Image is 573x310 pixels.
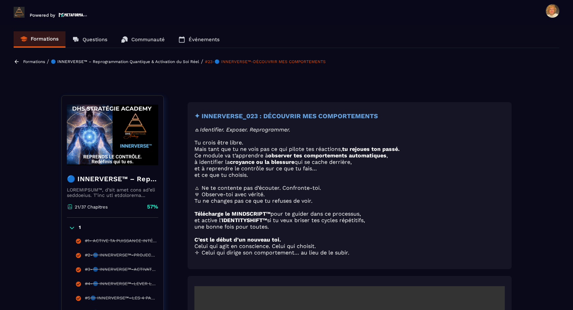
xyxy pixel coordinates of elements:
img: logo-branding [14,7,25,18]
strong: C’est le début d’un nouveau toi. [194,236,281,243]
p: à identifier la qui se cache derrière, [194,159,505,165]
strong: tu rejoues ton passé. [342,146,400,152]
a: 🔵 INNERVERSE™ – Reprogrammation Quantique & Activation du Soi Réel [51,59,199,64]
p: LOREMIPSUM™, d’sit amet cons ad’eli seddoeius. T’inc utl etdolorema aliquaeni ad minimveniamqui n... [67,187,158,198]
a: Événements [172,31,226,48]
a: Formations [14,31,65,48]
span: / [201,58,203,65]
p: et à reprendre le contrôle sur ce que tu fais… [194,165,505,172]
p: 🜁 [194,126,505,133]
p: Powered by [30,13,55,18]
p: 🜃 Observe-toi avec vérité. [194,191,505,198]
p: 🜂 Ne te contente pas d’écouter. Confronte-toi. [194,185,505,191]
p: Formations [31,36,59,42]
p: 1 [79,224,81,231]
div: #2-🔵 INNERVERSE™-PROJECTION & TRANSFORMATION PERSONNELLE [85,252,157,260]
a: Formations [23,59,45,64]
p: Événements [189,36,220,43]
h4: 🔵 INNERVERSE™ – Reprogrammation Quantique & Activation du Soi Réel [67,174,158,184]
div: #4-🔵 INNERVERSE™-LEVER LES VOILES INTÉRIEURS [85,281,157,289]
p: et ce que tu choisis. [194,172,505,178]
a: #23-🔵 INNERVERSE™-DÉCOUVRIR MES COMPORTEMENTS [205,59,326,64]
p: pour te guider dans ce processus, [194,211,505,217]
img: banner [67,101,158,169]
p: Questions [83,36,107,43]
em: Identifier. Exposer. Reprogrammer. [200,126,290,133]
p: Celui qui agit en conscience. Celui qui choisit. [194,243,505,249]
a: Questions [65,31,114,48]
p: 21/37 Chapitres [75,204,108,210]
strong: IDENTITYSHIFT™ [222,217,267,223]
div: #1- ACTIVE TA PUISSANCE INTÉRIEURE [85,238,157,246]
strong: Télécharge le MINDSCRIPT™ [194,211,270,217]
p: 🝊 Celui qui dirige son comportement… au lieu de le subir. [194,249,505,256]
p: 57% [147,203,158,211]
p: une bonne fois pour toutes. [194,223,505,230]
div: #5🔵 INNERVERSE™–LES 4 PALIERS VERS TA PRISE DE CONSCIENCE RÉUSSIE [85,295,157,303]
p: Communauté [131,36,165,43]
div: #3-🔵 INNERVERSE™-ACTIVATION PUISSANTE [85,267,157,274]
p: Tu crois être libre. [194,139,505,146]
p: et active l’ si tu veux briser tes cycles répétitifs, [194,217,505,223]
img: logo [59,12,87,18]
span: / [47,58,49,65]
p: Ce module va t’apprendre à , [194,152,505,159]
strong: croyance ou la blessure [230,159,294,165]
p: Tu ne changes pas ce que tu refuses de voir. [194,198,505,204]
strong: ✦ INNERVERSE_023 : DÉCOUVRIR MES COMPORTEMENTS [194,112,378,120]
a: Communauté [114,31,172,48]
strong: observer tes comportements automatiques [268,152,386,159]
p: Mais tant que tu ne vois pas ce qui pilote tes réactions, [194,146,505,152]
